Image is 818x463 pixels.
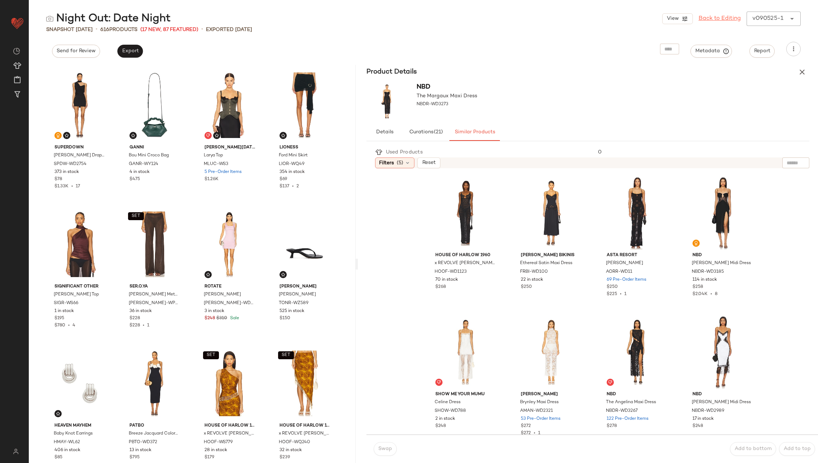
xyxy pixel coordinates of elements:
[229,316,239,321] span: Sale
[531,431,538,436] span: •
[520,260,572,267] span: Ethereal Satin Maxi Dress
[49,69,111,142] img: SPDW-WD2754_V1.jpg
[129,291,179,298] span: [PERSON_NAME] Metallic Knit Pant
[199,347,261,420] img: HOOF-WS779_V1.jpg
[538,431,540,436] span: 1
[279,291,316,298] span: [PERSON_NAME]
[699,14,741,23] a: Back to Editing
[521,391,582,398] span: [PERSON_NAME]
[117,45,143,58] button: Export
[203,351,219,359] button: SET
[379,159,394,167] span: Filters
[204,291,241,298] span: [PERSON_NAME]
[204,176,219,183] span: $1.26K
[607,423,617,429] span: $278
[46,26,93,34] span: Snapshot [DATE]
[607,284,618,290] span: $250
[206,353,215,358] span: SET
[607,391,668,398] span: NBD
[46,12,171,26] div: Night Out: Date Night
[617,292,624,297] span: •
[715,292,717,297] span: 8
[606,269,632,275] span: AORR-WD11
[435,416,455,422] span: 2 in stock
[515,316,588,388] img: AMAN-WD2321_V1.jpg
[397,159,403,167] span: (5)
[129,161,158,168] span: GANR-WY124
[54,439,80,446] span: HMAY-WL62
[280,144,330,151] span: LIONESS
[435,277,458,283] span: 70 in stock
[692,284,703,290] span: $258
[358,67,426,77] h3: Product Details
[749,45,775,58] button: Report
[124,69,186,142] img: GANR-WY124_V1.jpg
[279,431,329,437] span: x REVOLVE [PERSON_NAME] Midi Skirt
[437,380,441,384] img: svg%3e
[375,129,393,135] span: Details
[206,272,210,277] img: svg%3e
[52,45,100,58] button: Send for Review
[204,300,254,307] span: [PERSON_NAME]-WD65
[280,447,302,454] span: 32 in stock
[435,408,466,414] span: SHOW-WD788
[69,184,76,189] span: •
[204,423,255,429] span: House of Harlow 1960
[280,169,305,175] span: 354 in stock
[54,300,78,307] span: SIGR-WS66
[129,447,151,454] span: 13 in stock
[131,133,135,138] img: svg%3e
[280,308,304,315] span: 525 in stock
[56,411,60,416] img: svg%3e
[624,292,626,297] span: 1
[281,272,285,277] img: svg%3e
[687,316,759,388] img: NBDR-WD2989_V1.jpg
[422,160,435,166] span: Reset
[54,152,104,159] span: [PERSON_NAME] Drape Mini Dress
[694,241,698,245] img: svg%3e
[435,399,461,406] span: Celine Dress
[274,69,336,142] img: LIOR-WQ49_V1.jpg
[279,300,308,307] span: TONR-WZ589
[124,347,186,420] img: PBTO-WD372_V1.jpg
[46,15,53,22] img: svg%3e
[54,308,74,315] span: 1 in stock
[216,315,227,322] span: $310
[280,423,330,429] span: House of Harlow 1960
[274,347,336,420] img: HOOF-WQ240_V1.jpg
[54,284,105,290] span: Significant Other
[521,284,532,290] span: $250
[201,25,203,34] span: •
[204,431,254,437] span: x REVOLVE [PERSON_NAME] Top
[409,129,443,135] span: Curations
[204,308,224,315] span: 3 in stock
[280,184,289,189] span: $137
[199,208,261,281] img: TATE-WD65_V1.jpg
[280,454,290,461] span: $239
[521,252,582,259] span: [PERSON_NAME] Bikinis
[692,391,753,398] span: NBD
[129,423,180,429] span: PatBO
[281,133,285,138] img: svg%3e
[129,308,152,315] span: 36 in stock
[206,133,210,138] img: svg%3e
[129,300,179,307] span: [PERSON_NAME]-WP83
[280,284,330,290] span: [PERSON_NAME]
[54,323,65,328] span: $780
[435,284,446,290] span: $268
[280,315,290,322] span: $150
[9,449,23,454] img: svg%3e
[54,291,99,298] span: [PERSON_NAME] Top
[417,92,477,100] span: The Margaux Maxi Dress
[520,408,553,414] span: AMAN-WD2321
[199,69,261,142] img: MLUC-WS3_V1.jpg
[204,144,255,151] span: [PERSON_NAME][DATE]
[692,408,724,414] span: NBDR-WD2989
[54,184,69,189] span: $1.33K
[96,25,97,34] span: •
[54,454,62,461] span: $85
[691,45,732,58] button: Metadata
[54,447,80,454] span: 406 in stock
[281,353,290,358] span: SET
[607,292,617,297] span: $225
